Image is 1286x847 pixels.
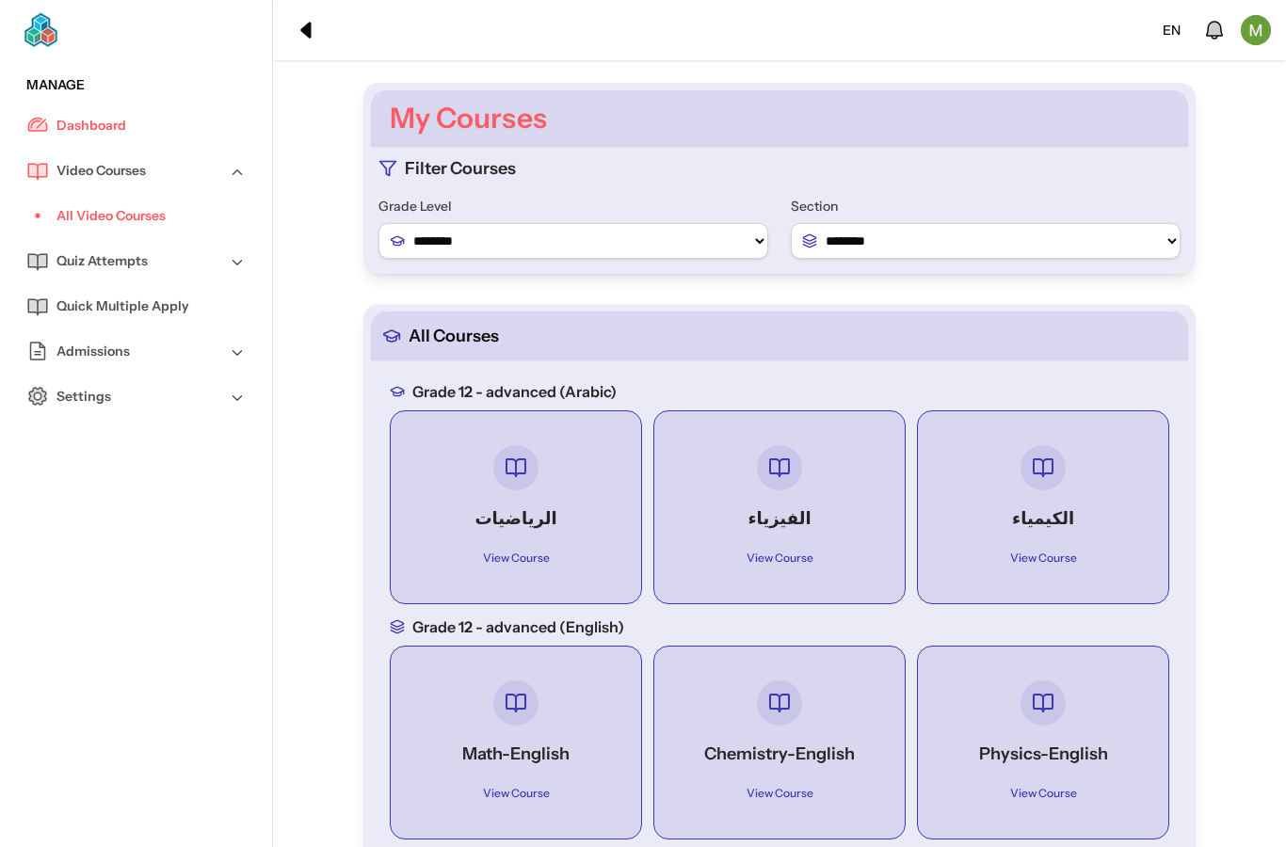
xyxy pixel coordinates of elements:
span: Admissions [56,342,130,361]
span: View Course [999,782,1088,805]
h2: Filter Courses [405,155,516,182]
a: Physics-EnglishView Course [933,662,1153,823]
span: View Course [999,547,1088,569]
div: Change language [1155,13,1188,48]
span: View Course [735,782,825,805]
label: Grade Level [378,197,768,216]
a: الكيمياءView Course [933,426,1153,588]
a: Quick Multiple Apply [26,283,246,328]
span: Quiz Attempts [56,251,148,271]
img: Ecme logo [23,11,171,49]
h4: Physics-English [952,741,1134,767]
span: Grade 12 - advanced (Arabic) [412,380,617,403]
img: ACg8ocIyNmDvSjMpd7lnlLf09huDU3TWxIuU1zY3GOhEHkVoFzB_eA=s96-c [1241,15,1271,45]
span: All Video Courses [56,206,166,226]
a: Chemistry-EnglishView Course [669,662,890,823]
a: All Video Courses [56,193,246,238]
div: Manage [15,75,257,95]
div: Collapse sidebar [288,11,326,49]
span: Dashboard [56,116,126,136]
a: الفيزياءView Course [669,426,890,588]
a: Math-EnglishView Course [406,662,626,823]
span: Quick Multiple Apply [56,296,189,316]
span: View Course [735,547,825,569]
a: Dashboard [26,103,246,148]
span: Video Courses [56,161,146,181]
span: View Course [472,547,561,569]
span: View Course [472,782,561,805]
h1: My Courses [390,102,1169,136]
h4: الرياضيات [425,505,607,532]
h4: Math-English [425,741,607,767]
h4: الفيزياء [688,505,871,532]
span: All Courses [409,323,499,349]
a: الرياضياتView Course [406,426,626,588]
span: Settings [56,387,111,407]
label: Section [791,197,1181,216]
h4: Chemistry-English [688,741,871,767]
h4: الكيمياء [952,505,1134,532]
span: Grade 12 - advanced (English) [412,615,624,638]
